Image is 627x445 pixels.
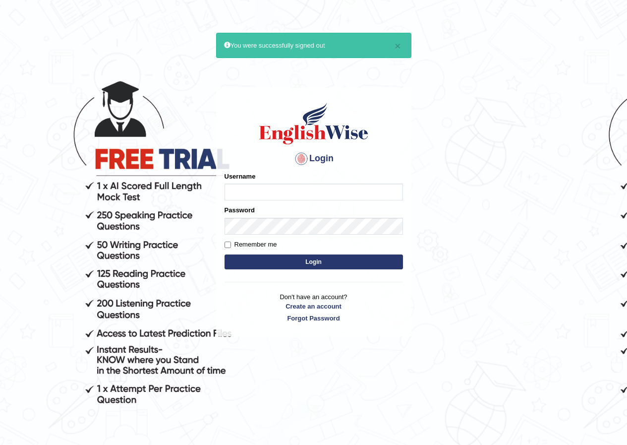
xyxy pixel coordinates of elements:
label: Password [225,205,255,215]
div: You were successfully signed out [216,33,411,58]
h4: Login [225,151,403,167]
a: Create an account [225,302,403,311]
a: Forgot Password [225,314,403,323]
label: Remember me [225,240,277,250]
img: Logo of English Wise sign in for intelligent practice with AI [257,101,370,146]
label: Username [225,172,256,181]
button: × [395,41,400,51]
button: Login [225,254,403,269]
input: Remember me [225,242,231,248]
p: Don't have an account? [225,292,403,323]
